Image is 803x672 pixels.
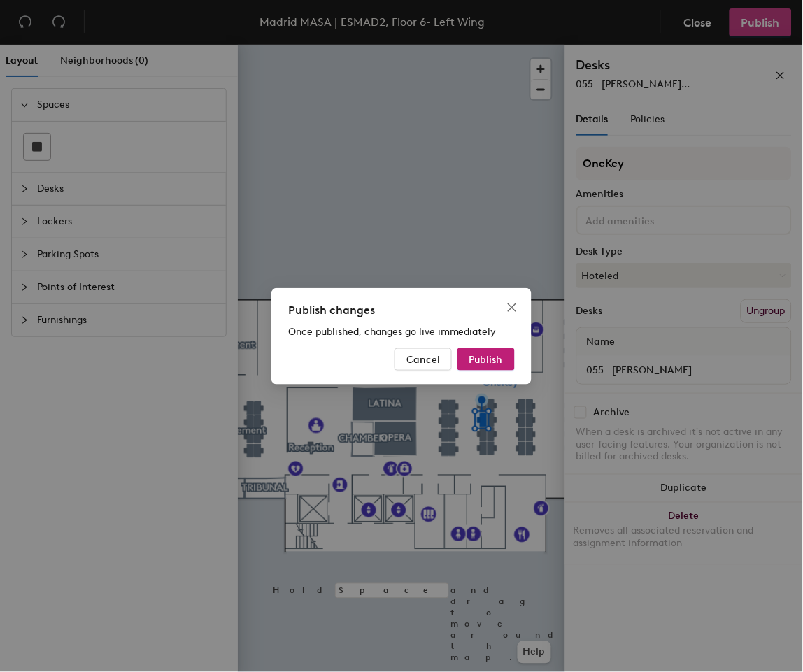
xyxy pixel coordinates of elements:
[501,302,523,313] span: Close
[469,353,503,365] span: Publish
[406,353,440,365] span: Cancel
[395,348,452,371] button: Cancel
[288,326,497,338] span: Once published, changes go live immediately
[288,302,515,319] div: Publish changes
[501,296,523,319] button: Close
[457,348,515,371] button: Publish
[506,302,518,313] span: close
